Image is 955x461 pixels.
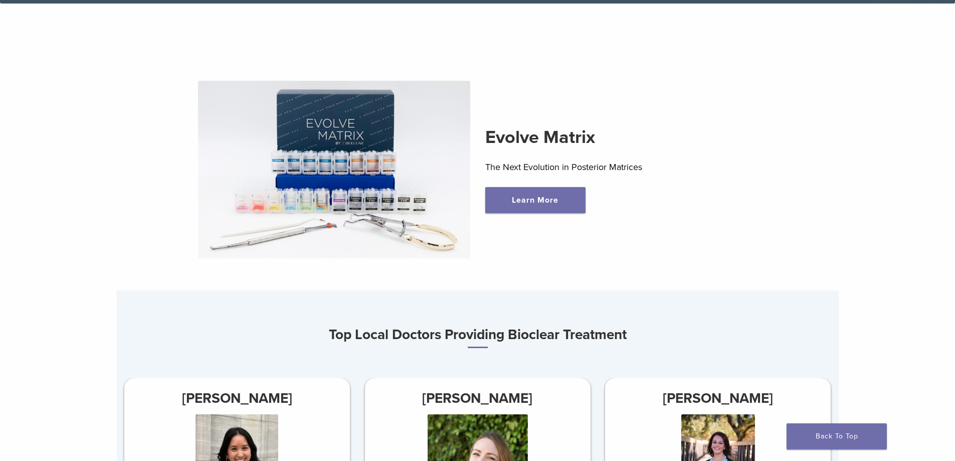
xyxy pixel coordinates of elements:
[198,81,470,258] img: Evolve Matrix
[485,187,586,213] a: Learn More
[124,386,350,410] h3: [PERSON_NAME]
[485,160,757,175] p: The Next Evolution in Posterior Matrices
[605,386,831,410] h3: [PERSON_NAME]
[485,125,757,149] h2: Evolve Matrix
[364,386,590,410] h3: [PERSON_NAME]
[787,423,887,449] a: Back To Top
[117,323,839,348] h3: Top Local Doctors Providing Bioclear Treatment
